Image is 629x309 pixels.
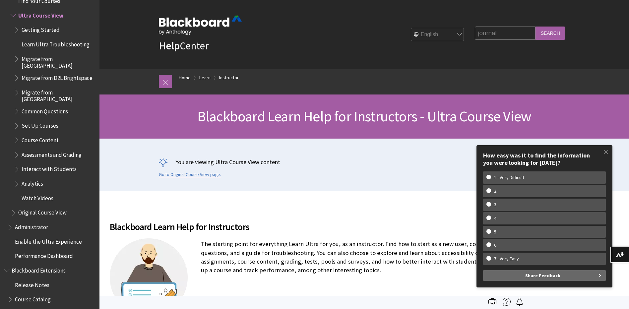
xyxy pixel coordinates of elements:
[159,158,570,166] p: You are viewing Ultra Course View content
[486,229,504,235] w-span: 5
[486,188,504,194] w-span: 2
[411,28,464,41] select: Site Language Selector
[22,87,95,102] span: Migrate from [GEOGRAPHIC_DATA]
[110,220,521,234] span: Blackboard Learn Help for Instructors
[159,172,221,178] a: Go to Original Course View page.
[15,236,82,245] span: Enable the Ultra Experience
[22,120,58,129] span: Set Up Courses
[525,270,560,281] span: Share Feedback
[197,107,531,125] span: Blackboard Learn Help for Instructors - Ultra Course View
[486,216,504,221] w-span: 4
[15,221,48,230] span: Administrator
[486,242,504,248] w-span: 6
[15,279,49,288] span: Release Notes
[22,149,82,158] span: Assessments and Grading
[483,270,606,281] button: Share Feedback
[516,298,524,306] img: Follow this page
[503,298,511,306] img: More help
[159,39,209,52] a: HelpCenter
[18,207,67,216] span: Original Course View
[15,250,73,259] span: Performance Dashboard
[199,74,211,82] a: Learn
[488,298,496,306] img: Print
[18,10,63,19] span: Ultra Course View
[22,135,59,144] span: Course Content
[159,39,180,52] strong: Help
[22,164,77,173] span: Interact with Students
[219,74,239,82] a: Instructor
[22,106,68,115] span: Common Questions
[22,39,90,48] span: Learn Ultra Troubleshooting
[22,193,53,202] span: Watch Videos
[22,25,60,33] span: Getting Started
[486,256,527,262] w-span: 7 - Very Easy
[22,178,43,187] span: Analytics
[110,240,521,275] p: The starting point for everything Learn Ultra for you, as an instructor. Find how to start as a n...
[535,27,565,39] input: Search
[179,74,191,82] a: Home
[159,16,242,35] img: Blackboard by Anthology
[486,175,532,180] w-span: 1 - Very Difficult
[483,152,606,166] div: How easy was it to find the information you were looking for [DATE]?
[15,294,51,303] span: Course Catalog
[486,202,504,208] w-span: 3
[22,72,93,81] span: Migrate from D2L Brightspace
[12,265,66,274] span: Blackboard Extensions
[22,53,95,69] span: Migrate from [GEOGRAPHIC_DATA]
